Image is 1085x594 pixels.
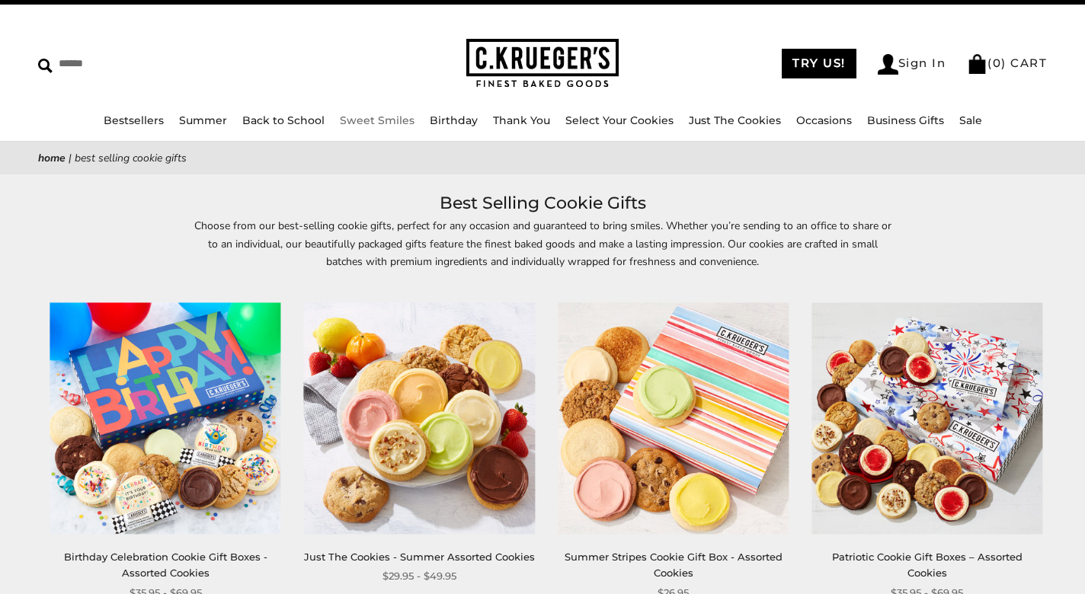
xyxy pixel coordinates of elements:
[75,151,187,165] span: Best Selling Cookie Gifts
[61,190,1024,217] h1: Best Selling Cookie Gifts
[64,551,267,579] a: Birthday Celebration Cookie Gift Boxes - Assorted Cookies
[104,113,164,127] a: Bestsellers
[192,217,893,287] p: Choose from our best-selling cookie gifts, perfect for any occasion and guaranteed to bring smile...
[38,52,274,75] input: Search
[382,568,456,584] span: $29.95 - $49.95
[878,54,946,75] a: Sign In
[967,56,1047,70] a: (0) CART
[430,113,478,127] a: Birthday
[796,113,852,127] a: Occasions
[558,303,789,534] img: Summer Stripes Cookie Gift Box - Assorted Cookies
[179,113,227,127] a: Summer
[832,551,1023,579] a: Patriotic Cookie Gift Boxes – Assorted Cookies
[782,49,856,78] a: TRY US!
[242,113,325,127] a: Back to School
[38,59,53,73] img: Search
[50,303,281,534] img: Birthday Celebration Cookie Gift Boxes - Assorted Cookies
[959,113,982,127] a: Sale
[493,113,550,127] a: Thank You
[69,151,72,165] span: |
[967,54,987,74] img: Bag
[689,113,781,127] a: Just The Cookies
[466,39,619,88] img: C.KRUEGER'S
[38,149,1047,167] nav: breadcrumbs
[811,303,1042,534] img: Patriotic Cookie Gift Boxes – Assorted Cookies
[867,113,944,127] a: Business Gifts
[565,113,674,127] a: Select Your Cookies
[878,54,898,75] img: Account
[340,113,414,127] a: Sweet Smiles
[993,56,1002,70] span: 0
[565,551,783,579] a: Summer Stripes Cookie Gift Box - Assorted Cookies
[304,303,535,534] img: Just The Cookies - Summer Assorted Cookies
[304,551,535,563] a: Just The Cookies - Summer Assorted Cookies
[38,151,66,165] a: Home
